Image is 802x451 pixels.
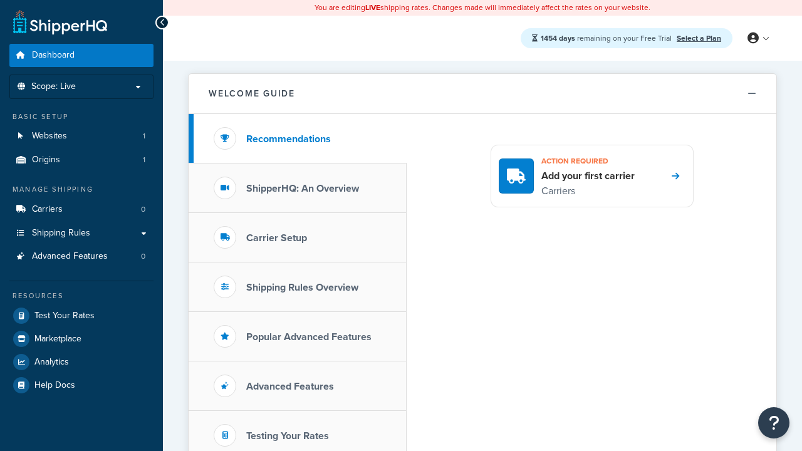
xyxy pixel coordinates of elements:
[141,251,145,262] span: 0
[141,204,145,215] span: 0
[34,380,75,391] span: Help Docs
[541,183,635,199] p: Carriers
[32,204,63,215] span: Carriers
[758,407,789,438] button: Open Resource Center
[541,153,635,169] h3: Action required
[246,133,331,145] h3: Recommendations
[365,2,380,13] b: LIVE
[9,148,154,172] a: Origins1
[143,131,145,142] span: 1
[9,148,154,172] li: Origins
[32,155,60,165] span: Origins
[9,125,154,148] a: Websites1
[9,198,154,221] a: Carriers0
[9,111,154,122] div: Basic Setup
[9,222,154,245] a: Shipping Rules
[246,430,329,442] h3: Testing Your Rates
[31,81,76,92] span: Scope: Live
[189,74,776,114] button: Welcome Guide
[32,251,108,262] span: Advanced Features
[9,198,154,221] li: Carriers
[246,282,358,293] h3: Shipping Rules Overview
[9,291,154,301] div: Resources
[34,334,81,345] span: Marketplace
[677,33,721,44] a: Select a Plan
[9,328,154,350] a: Marketplace
[9,184,154,195] div: Manage Shipping
[246,381,334,392] h3: Advanced Features
[34,311,95,321] span: Test Your Rates
[34,357,69,368] span: Analytics
[9,351,154,373] a: Analytics
[9,245,154,268] a: Advanced Features0
[209,89,295,98] h2: Welcome Guide
[541,33,575,44] strong: 1454 days
[246,183,359,194] h3: ShipperHQ: An Overview
[32,228,90,239] span: Shipping Rules
[9,374,154,397] a: Help Docs
[246,331,372,343] h3: Popular Advanced Features
[9,304,154,327] a: Test Your Rates
[32,131,67,142] span: Websites
[541,169,635,183] h4: Add your first carrier
[143,155,145,165] span: 1
[246,232,307,244] h3: Carrier Setup
[9,44,154,67] a: Dashboard
[9,125,154,148] li: Websites
[541,33,674,44] span: remaining on your Free Trial
[9,245,154,268] li: Advanced Features
[32,50,75,61] span: Dashboard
